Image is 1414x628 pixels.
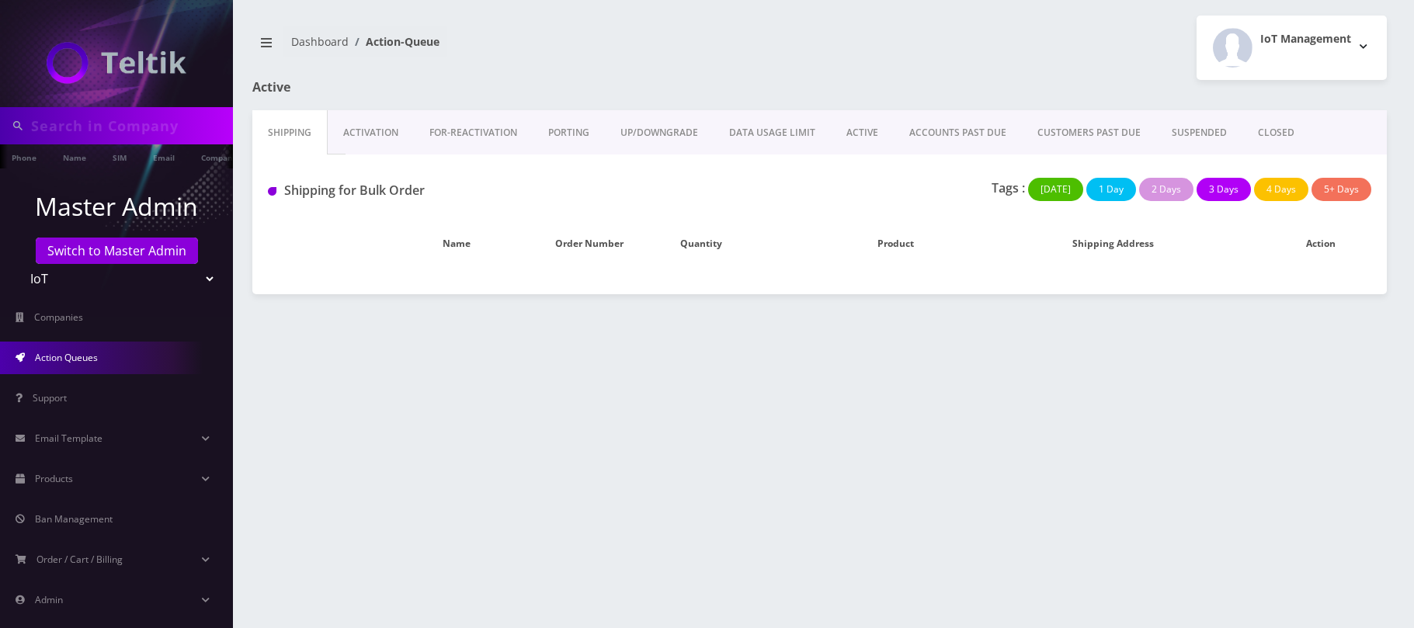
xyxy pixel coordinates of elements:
th: Product [819,221,971,266]
span: Email Template [35,432,102,445]
span: Ban Management [35,512,113,526]
li: Action-Queue [349,33,439,50]
h1: Active [252,80,615,95]
span: Order / Cart / Billing [36,553,123,566]
button: 3 Days [1197,178,1251,201]
a: ACCOUNTS PAST DUE [894,110,1022,155]
span: Companies [34,311,83,324]
a: Switch to Master Admin [36,238,198,264]
nav: breadcrumb [252,26,808,70]
span: Action Queues [35,351,98,364]
img: IoT [47,42,186,84]
th: Shipping Address [971,221,1255,266]
a: Name [55,144,94,168]
a: Activation [328,110,414,155]
a: Shipping [252,110,328,155]
a: Dashboard [291,34,349,49]
span: Admin [35,593,63,606]
span: Products [35,472,73,485]
a: UP/DOWNGRADE [605,110,714,155]
img: Shipping for Bulk Order [268,187,276,196]
th: Name [366,221,547,266]
p: Tags : [992,179,1025,197]
a: CLOSED [1242,110,1310,155]
h2: IoT Management [1260,33,1351,46]
a: CUSTOMERS PAST DUE [1022,110,1156,155]
button: 5+ Days [1312,178,1371,201]
a: FOR-REActivation [414,110,533,155]
button: [DATE] [1028,178,1083,201]
button: 1 Day [1086,178,1136,201]
a: DATA USAGE LIMIT [714,110,831,155]
a: Phone [4,144,44,168]
button: 2 Days [1139,178,1193,201]
a: SIM [105,144,134,168]
a: PORTING [533,110,605,155]
a: ACTIVE [831,110,894,155]
span: Support [33,391,67,404]
input: Search in Company [31,111,229,141]
th: Action [1256,221,1387,266]
th: Quantity [672,221,820,266]
a: Email [145,144,182,168]
button: IoT Management [1197,16,1387,80]
th: Order Number [547,221,672,266]
button: 4 Days [1254,178,1308,201]
h1: Shipping for Bulk Order [268,183,620,198]
a: SUSPENDED [1156,110,1242,155]
a: Company [193,144,245,168]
